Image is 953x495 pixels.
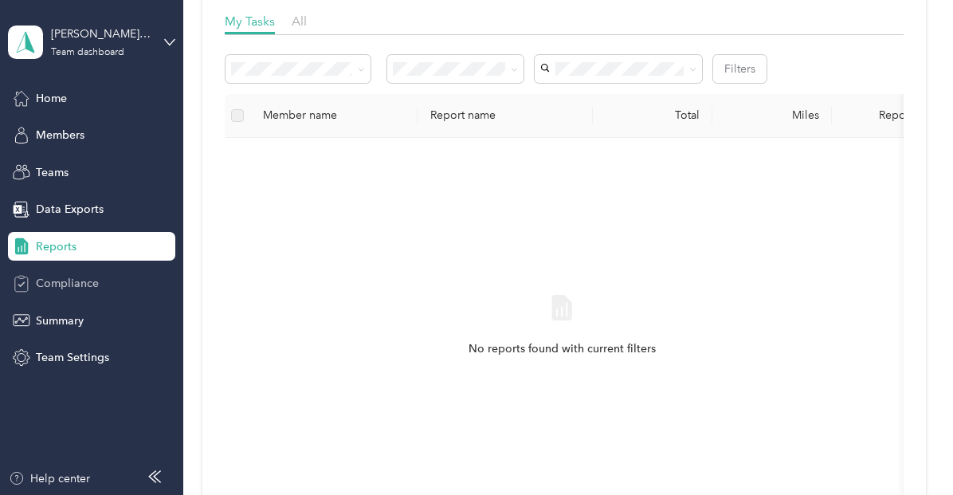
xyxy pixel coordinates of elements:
span: Team Settings [36,349,109,366]
span: Teams [36,164,69,181]
button: Filters [713,55,767,83]
th: Report name [418,94,593,138]
div: Miles [725,108,819,122]
div: Team dashboard [51,48,124,57]
th: Member name [250,94,418,138]
span: No reports found with current filters [469,340,656,358]
button: Help center [9,470,90,487]
div: Total [606,108,700,122]
span: My Tasks [225,14,275,29]
span: Members [36,127,84,143]
span: Data Exports [36,201,104,218]
span: Home [36,90,67,107]
div: Member name [263,108,405,122]
div: [PERSON_NAME][EMAIL_ADDRESS][PERSON_NAME][DOMAIN_NAME] [51,26,151,42]
iframe: Everlance-gr Chat Button Frame [864,406,953,495]
span: Summary [36,312,84,329]
span: All [292,14,307,29]
span: Reports [36,238,76,255]
span: Compliance [36,275,99,292]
